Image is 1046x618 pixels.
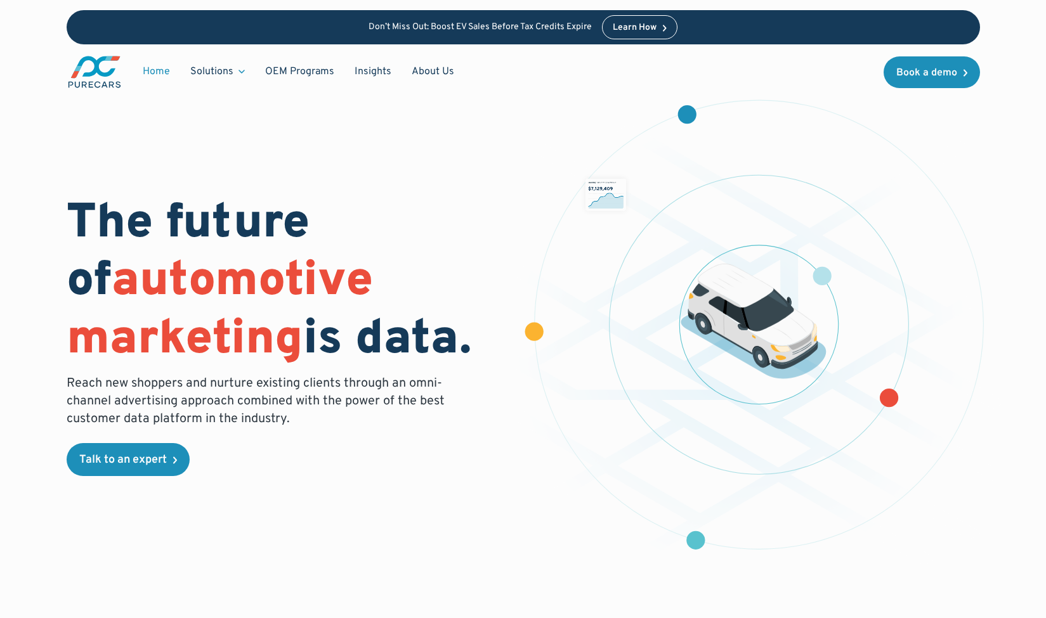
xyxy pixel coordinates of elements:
div: Book a demo [896,68,957,78]
p: Don’t Miss Out: Boost EV Sales Before Tax Credits Expire [369,22,592,33]
a: OEM Programs [255,60,344,84]
img: chart showing monthly dealership revenue of $7m [585,179,626,211]
a: main [67,55,122,89]
h1: The future of is data. [67,196,508,370]
a: Insights [344,60,402,84]
div: Learn How [613,23,657,32]
span: automotive marketing [67,252,373,370]
div: Talk to an expert [79,454,167,466]
img: illustration of a vehicle [681,264,827,379]
div: Solutions [190,65,233,79]
a: About Us [402,60,464,84]
a: Learn How [602,15,677,39]
div: Solutions [180,60,255,84]
a: Home [133,60,180,84]
a: Talk to an expert [67,443,190,476]
img: purecars logo [67,55,122,89]
a: Book a demo [884,56,980,88]
p: Reach new shoppers and nurture existing clients through an omni-channel advertising approach comb... [67,375,452,428]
